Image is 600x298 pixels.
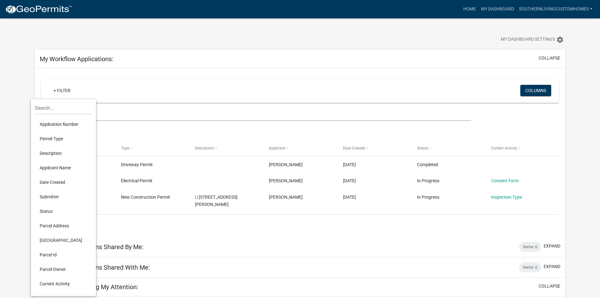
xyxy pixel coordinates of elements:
[269,178,303,183] span: Bailey Smith
[501,36,555,44] span: My Dashboard Settings
[337,141,411,156] datatable-header-cell: Date Created
[343,146,365,150] span: Date Created
[556,36,564,44] i: settings
[35,277,92,291] li: Current Activity
[519,242,541,252] div: Items: 0
[269,146,285,150] span: Applicant
[121,195,170,200] span: New Construction Permit
[269,162,303,167] span: Bailey Smith
[263,141,337,156] datatable-header-cell: Applicant
[41,215,559,231] div: 3 total
[343,162,356,167] span: 08/22/2025
[544,263,560,270] button: expand
[343,195,356,200] span: 08/18/2025
[491,195,522,200] a: Inspection Type
[49,85,76,96] a: + Filter
[121,178,152,183] span: Electrical Permit
[121,162,153,167] span: Driveway Permit
[195,146,214,150] span: Description
[491,146,517,150] span: Current Activity
[35,68,565,237] div: collapse
[417,195,439,200] span: In Progress
[519,262,541,272] div: Items: 0
[544,243,560,249] button: expand
[35,248,92,262] li: Parcel Id
[491,178,519,183] a: Consent Form
[461,3,478,15] a: Home
[35,219,92,233] li: Parcel Address
[35,262,92,277] li: Parcel Owner
[269,195,303,200] span: Bailey Smith
[35,146,92,161] li: Description
[35,117,92,131] li: Application Number
[189,141,263,156] datatable-header-cell: Description
[121,146,129,150] span: Type
[496,33,569,46] button: My Dashboard Settingssettings
[411,141,485,156] datatable-header-cell: Status
[195,195,237,207] span: | | 9250 Cartledge Rd, Box Springs, Ga 31801
[520,85,551,96] button: Columns
[35,175,92,190] li: Date Created
[343,178,356,183] span: 08/18/2025
[35,204,92,219] li: Status
[478,3,517,15] a: My Dashboard
[485,141,559,156] datatable-header-cell: Current Activity
[517,3,595,15] a: SouthernLivingCustomHomes
[539,55,560,61] button: collapse
[417,178,439,183] span: In Progress
[35,190,92,204] li: Submitter
[539,283,560,289] button: collapse
[35,131,92,146] li: Permit Type
[35,102,92,114] input: Search...
[35,233,92,248] li: [GEOGRAPHIC_DATA]
[41,108,471,121] input: Search for applications
[417,146,428,150] span: Status
[40,55,113,63] h5: My Workflow Applications:
[417,162,438,167] span: Completed
[35,161,92,175] li: Applicant Name
[115,141,189,156] datatable-header-cell: Type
